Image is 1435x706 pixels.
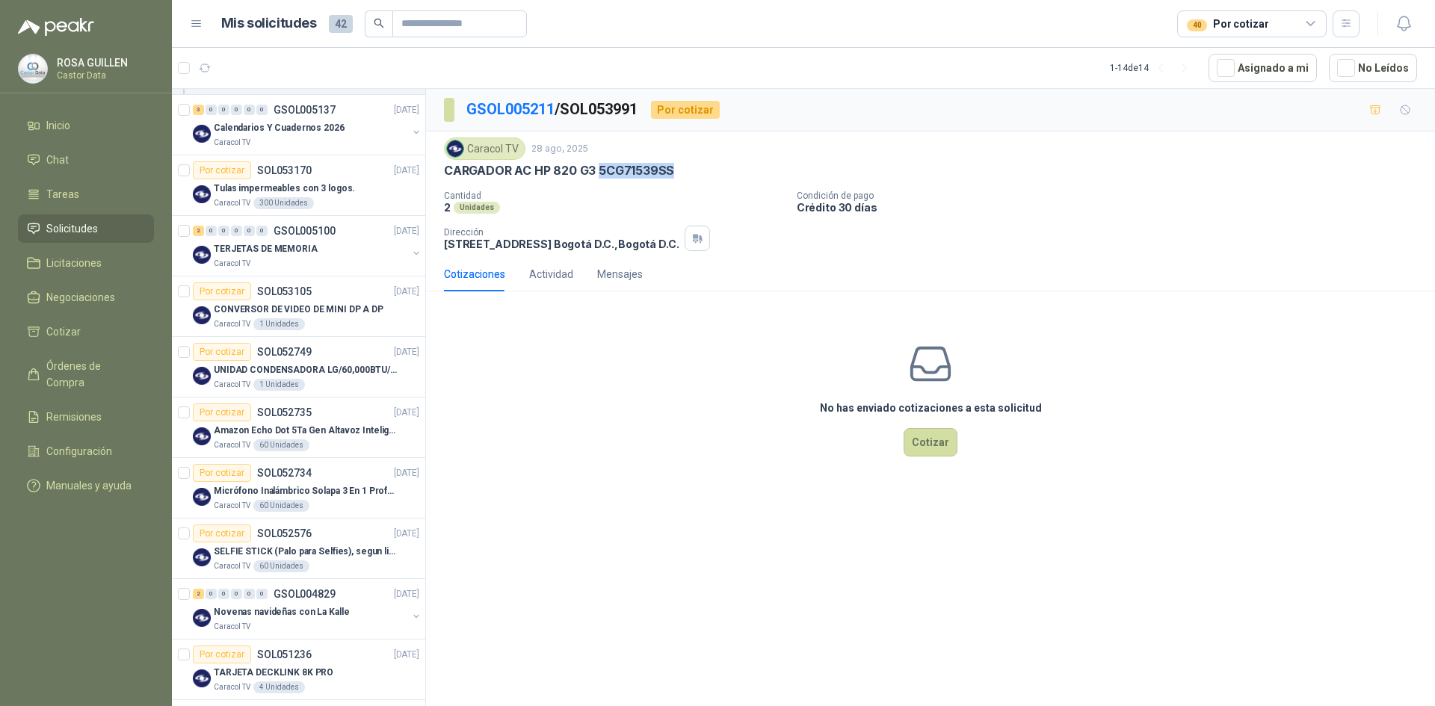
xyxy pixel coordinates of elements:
div: 1 - 14 de 14 [1110,56,1197,80]
p: Caracol TV [214,560,250,572]
img: Company Logo [447,140,463,157]
p: CARGADOR AC HP 820 G3 5CG71539SS [444,163,674,179]
div: 0 [231,226,242,236]
div: Por cotizar [193,524,251,542]
div: 40 [1187,19,1207,31]
div: Cotizaciones [444,266,505,282]
a: Por cotizarSOL053105[DATE] Company LogoCONVERSOR DE VIDEO DE MINI DP A DPCaracol TV1 Unidades [172,276,425,337]
p: SOL053105 [257,286,312,297]
div: Por cotizar [1187,16,1268,32]
p: Crédito 30 días [797,201,1429,214]
a: Cotizar [18,318,154,346]
div: 0 [244,226,255,236]
div: 0 [206,105,217,115]
span: Órdenes de Compra [46,358,140,391]
h3: No has enviado cotizaciones a esta solicitud [820,400,1042,416]
div: 0 [256,589,268,599]
div: Actividad [529,266,573,282]
div: 0 [206,226,217,236]
div: 60 Unidades [253,560,309,572]
a: 3 0 0 0 0 0 GSOL005137[DATE] Company LogoCalendarios Y Cuadernos 2026Caracol TV [193,101,422,149]
div: Por cotizar [193,343,251,361]
a: 2 0 0 0 0 0 GSOL004829[DATE] Company LogoNovenas navideñas con La KalleCaracol TV [193,585,422,633]
a: Por cotizarSOL053170[DATE] Company LogoTulas impermeables con 3 logos.Caracol TV300 Unidades [172,155,425,216]
span: Remisiones [46,409,102,425]
p: Amazon Echo Dot 5Ta Gen Altavoz Inteligente Alexa Azul [214,424,400,438]
span: Configuración [46,443,112,459]
p: SELFIE STICK (Palo para Selfies), segun link adjunto [214,545,400,559]
a: Por cotizarSOL051236[DATE] Company LogoTARJETA DECKLINK 8K PROCaracol TV4 Unidades [172,640,425,700]
p: Condición de pago [797,191,1429,201]
p: [STREET_ADDRESS] Bogotá D.C. , Bogotá D.C. [444,238,679,250]
p: Caracol TV [214,318,250,330]
div: 0 [256,105,268,115]
p: [DATE] [394,406,419,420]
a: Chat [18,146,154,174]
div: 60 Unidades [253,500,309,512]
p: TERJETAS DE MEMORIA [214,242,318,256]
p: Caracol TV [214,379,250,391]
span: Tareas [46,186,79,202]
div: Por cotizar [193,161,251,179]
p: ROSA GUILLEN [57,58,150,68]
div: 0 [244,105,255,115]
p: SOL052735 [257,407,312,418]
div: Caracol TV [444,137,525,160]
div: 1 Unidades [253,379,305,391]
span: Cotizar [46,323,81,340]
a: Por cotizarSOL052734[DATE] Company LogoMicrófono Inalámbrico Solapa 3 En 1 Profesional F11-2 X2Ca... [172,458,425,518]
p: [DATE] [394,648,419,662]
p: Castor Data [57,71,150,80]
div: 0 [231,105,242,115]
p: Caracol TV [214,621,250,633]
span: Chat [46,152,69,168]
a: Configuración [18,437,154,465]
h1: Mis solicitudes [221,13,317,34]
a: Por cotizarSOL052749[DATE] Company LogoUNIDAD CONDENSADORA LG/60,000BTU/220V/R410A: ICaracol TV1 ... [172,337,425,397]
p: / SOL053991 [466,98,639,121]
p: [DATE] [394,587,419,601]
img: Logo peakr [18,18,94,36]
p: [DATE] [394,285,419,299]
img: Company Logo [193,246,211,264]
p: Novenas navideñas con La Kalle [214,605,349,619]
img: Company Logo [193,488,211,506]
p: Cantidad [444,191,785,201]
a: 2 0 0 0 0 0 GSOL005100[DATE] Company LogoTERJETAS DE MEMORIACaracol TV [193,222,422,270]
span: Negociaciones [46,289,115,306]
p: [DATE] [394,345,419,359]
a: GSOL005211 [466,100,555,118]
div: Por cotizar [193,645,251,663]
div: 0 [218,105,229,115]
img: Company Logo [193,427,211,445]
p: GSOL005100 [274,226,336,236]
p: CONVERSOR DE VIDEO DE MINI DP A DP [214,303,383,317]
p: SOL052576 [257,528,312,539]
div: 3 [193,105,204,115]
div: 0 [206,589,217,599]
span: search [374,18,384,28]
div: 0 [231,589,242,599]
div: 4 Unidades [253,681,305,693]
p: SOL053170 [257,165,312,176]
p: SOL051236 [257,649,312,660]
button: Asignado a mi [1209,54,1317,82]
p: Caracol TV [214,681,250,693]
a: Negociaciones [18,283,154,312]
button: No Leídos [1329,54,1417,82]
div: Por cotizar [651,101,720,119]
p: GSOL004829 [274,589,336,599]
div: Por cotizar [193,282,251,300]
div: 0 [256,226,268,236]
div: 0 [218,226,229,236]
p: Calendarios Y Cuadernos 2026 [214,121,345,135]
img: Company Logo [193,609,211,627]
p: 28 ago, 2025 [531,142,588,156]
a: Manuales y ayuda [18,471,154,500]
a: Remisiones [18,403,154,431]
div: Unidades [454,202,500,214]
div: Mensajes [597,266,643,282]
p: TARJETA DECKLINK 8K PRO [214,666,333,680]
p: [DATE] [394,466,419,480]
img: Company Logo [19,55,47,83]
